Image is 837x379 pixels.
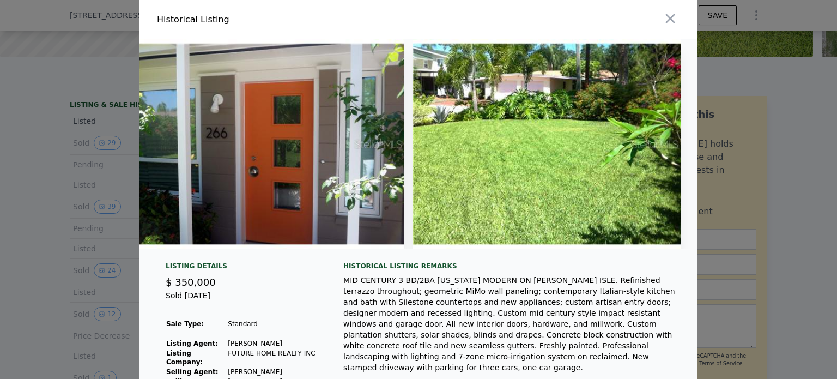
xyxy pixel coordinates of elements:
[413,39,681,249] img: Property Img
[166,262,317,275] div: Listing Details
[166,290,317,310] div: Sold [DATE]
[166,340,218,347] strong: Listing Agent:
[157,13,414,26] div: Historical Listing
[136,39,404,249] img: Property Img
[166,276,216,288] span: $ 350,000
[166,368,219,376] strong: Selling Agent:
[166,350,203,366] strong: Listing Company:
[343,275,680,373] div: MID CENTURY 3 BD/2BA [US_STATE] MODERN ON [PERSON_NAME] ISLE. Refinished terrazzo throughout; geo...
[227,367,317,377] td: [PERSON_NAME]
[166,320,204,328] strong: Sale Type:
[227,319,317,329] td: Standard
[227,348,317,367] td: FUTURE HOME REALTY INC
[227,339,317,348] td: [PERSON_NAME]
[343,262,680,270] div: Historical Listing remarks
